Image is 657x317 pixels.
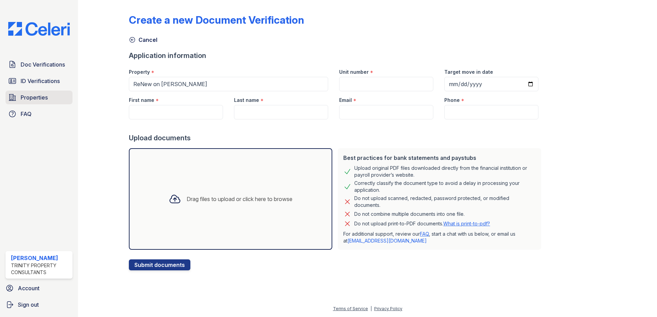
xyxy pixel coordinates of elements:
a: ID Verifications [5,74,73,88]
div: | [370,306,372,311]
div: Upload documents [129,133,544,143]
p: For additional support, review our , start a chat with us below, or email us at [343,231,536,244]
span: ID Verifications [21,77,60,85]
p: Do not upload print-to-PDF documents. [354,220,490,227]
a: Sign out [3,298,75,312]
span: Doc Verifications [21,60,65,69]
a: [EMAIL_ADDRESS][DOMAIN_NAME] [347,238,427,244]
a: Privacy Policy [374,306,402,311]
label: Last name [234,97,259,104]
span: Sign out [18,301,39,309]
button: Submit documents [129,259,190,270]
a: Cancel [129,36,157,44]
a: FAQ [420,231,429,237]
img: CE_Logo_Blue-a8612792a0a2168367f1c8372b55b34899dd931a85d93a1a3d3e32e68fde9ad4.png [3,22,75,36]
a: FAQ [5,107,73,121]
div: Create a new Document Verification [129,14,304,26]
label: Unit number [339,69,369,75]
a: Doc Verifications [5,58,73,71]
div: Best practices for bank statements and paystubs [343,154,536,162]
div: Correctly classify the document type to avoid a delay in processing your application. [354,180,536,193]
label: First name [129,97,154,104]
div: Do not combine multiple documents into one file. [354,210,465,218]
span: FAQ [21,110,32,118]
label: Phone [444,97,460,104]
div: Trinity Property Consultants [11,262,70,276]
span: Properties [21,93,48,102]
a: What is print-to-pdf? [443,221,490,226]
label: Target move in date [444,69,493,75]
div: [PERSON_NAME] [11,254,70,262]
label: Property [129,69,150,75]
div: Upload original PDF files downloaded directly from the financial institution or payroll provider’... [354,165,536,178]
div: Do not upload scanned, redacted, password protected, or modified documents. [354,195,536,209]
a: Terms of Service [333,306,368,311]
label: Email [339,97,352,104]
div: Drag files to upload or click here to browse [187,195,292,203]
a: Account [3,281,75,295]
span: Account [18,284,40,292]
a: Properties [5,91,73,104]
div: Application information [129,51,544,60]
